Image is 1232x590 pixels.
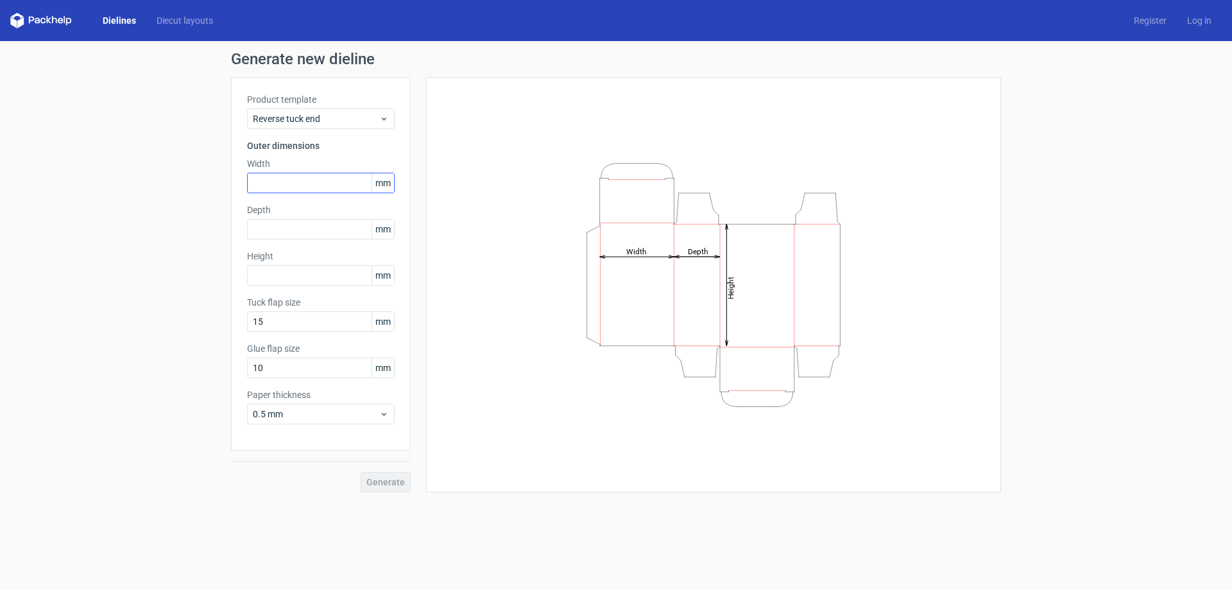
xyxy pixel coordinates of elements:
[253,112,379,125] span: Reverse tuck end
[247,157,395,170] label: Width
[92,14,146,27] a: Dielines
[372,358,394,377] span: mm
[372,266,394,285] span: mm
[1177,14,1222,27] a: Log in
[726,276,735,299] tspan: Height
[1124,14,1177,27] a: Register
[372,220,394,239] span: mm
[247,250,395,263] label: Height
[372,173,394,193] span: mm
[247,388,395,401] label: Paper thickness
[146,14,223,27] a: Diecut layouts
[626,247,647,256] tspan: Width
[247,296,395,309] label: Tuck flap size
[247,139,395,152] h3: Outer dimensions
[247,93,395,106] label: Product template
[372,312,394,331] span: mm
[688,247,708,256] tspan: Depth
[247,204,395,216] label: Depth
[231,51,1001,67] h1: Generate new dieline
[247,342,395,355] label: Glue flap size
[253,408,379,421] span: 0.5 mm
